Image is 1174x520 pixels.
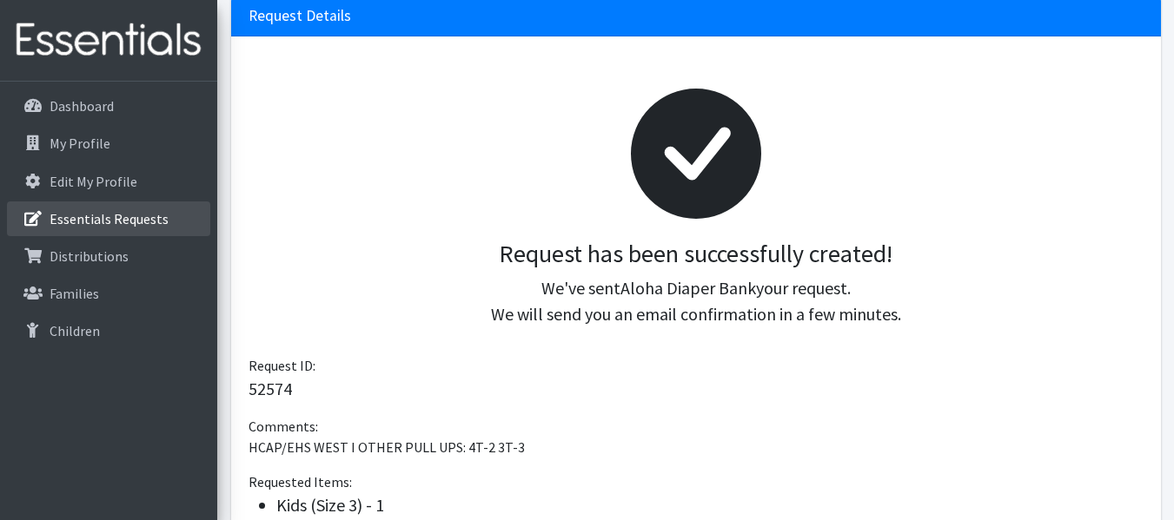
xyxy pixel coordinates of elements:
a: Dashboard [7,89,210,123]
h3: Request has been successfully created! [262,240,1130,269]
span: Requested Items: [249,473,352,490]
p: 52574 [249,376,1144,402]
a: Children [7,313,210,348]
a: Essentials Requests [7,201,210,236]
p: Dashboard [50,97,114,115]
li: Kids (Size 3) - 1 [276,492,1144,518]
p: Essentials Requests [50,210,169,227]
p: Children [50,322,100,339]
span: Comments: [249,418,318,435]
h3: Request Details [249,7,351,25]
p: We've sent your request. We will send you an email confirmation in a few minutes. [262,275,1130,327]
p: Edit My Profile [50,173,137,190]
span: Aloha Diaper Bank [620,277,756,299]
p: My Profile [50,135,110,152]
p: HCAP/EHS WEST I OTHER PULL UPS: 4T-2 3T-3 [249,437,1144,457]
img: HumanEssentials [7,11,210,69]
a: Distributions [7,239,210,273]
span: Request ID: [249,357,315,374]
a: My Profile [7,126,210,161]
p: Distributions [50,247,129,265]
p: Families [50,285,99,302]
a: Edit My Profile [7,164,210,199]
a: Families [7,276,210,311]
